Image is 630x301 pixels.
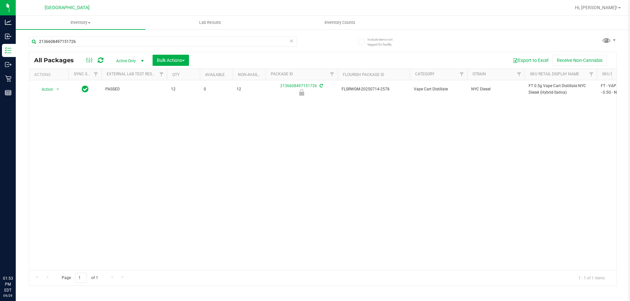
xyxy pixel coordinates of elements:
[343,72,384,77] a: Flourish Package ID
[16,16,145,29] a: Inventory
[156,69,167,80] a: Filter
[153,55,189,66] button: Bulk Actions
[91,69,101,80] a: Filter
[271,72,293,76] a: Package ID
[3,293,13,298] p: 09/29
[190,20,230,26] span: Lab Results
[289,37,294,45] span: Clear
[415,72,434,76] a: Category
[82,85,89,94] span: In Sync
[107,72,158,76] a: External Lab Test Result
[238,72,267,77] a: Non-Available
[586,69,597,80] a: Filter
[3,275,13,293] p: 01:53 PM EDT
[553,55,607,66] button: Receive Non-Cannabis
[29,37,297,47] input: Search Package ID, Item Name, SKU, Lot or Part Number...
[316,20,364,26] span: Inventory Counts
[327,69,338,80] a: Filter
[367,37,400,47] span: Include items not tagged for facility
[74,72,99,76] a: Sync Status
[514,69,525,80] a: Filter
[342,86,406,92] span: FLSRWGM-20250714-2578
[509,55,553,66] button: Export to Excel
[204,86,229,92] span: 0
[602,72,622,76] a: SKU Name
[5,47,11,54] inline-svg: Inventory
[7,249,26,268] iframe: Resource center
[56,273,103,283] span: Page of 1
[105,86,163,92] span: PASSED
[5,89,11,96] inline-svg: Reports
[172,72,179,77] a: Qty
[5,33,11,40] inline-svg: Inbound
[34,57,80,64] span: All Packages
[171,86,196,92] span: 12
[34,72,66,77] div: Actions
[472,72,486,76] a: Strain
[573,273,610,283] span: 1 - 1 of 1 items
[529,83,593,95] span: FT 0.5g Vape Cart Distillate NYC Diesel (Hybrid-Sativa)
[5,19,11,26] inline-svg: Analytics
[5,75,11,82] inline-svg: Retail
[319,84,323,88] span: Sync from Compliance System
[414,86,463,92] span: Vape Cart Distillate
[471,86,521,92] span: NYC Diesel
[54,85,62,94] span: select
[36,85,53,94] span: Action
[530,72,579,76] a: Sku Retail Display Name
[5,61,11,68] inline-svg: Outbound
[16,20,145,26] span: Inventory
[264,89,339,96] div: Newly Received
[157,58,185,63] span: Bulk Actions
[145,16,275,29] a: Lab Results
[205,72,225,77] a: Available
[237,86,262,92] span: 12
[280,84,317,88] a: 2136608497151726
[45,5,90,10] span: [GEOGRAPHIC_DATA]
[75,273,87,283] input: 1
[456,69,467,80] a: Filter
[575,5,618,10] span: Hi, [PERSON_NAME]!
[275,16,405,29] a: Inventory Counts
